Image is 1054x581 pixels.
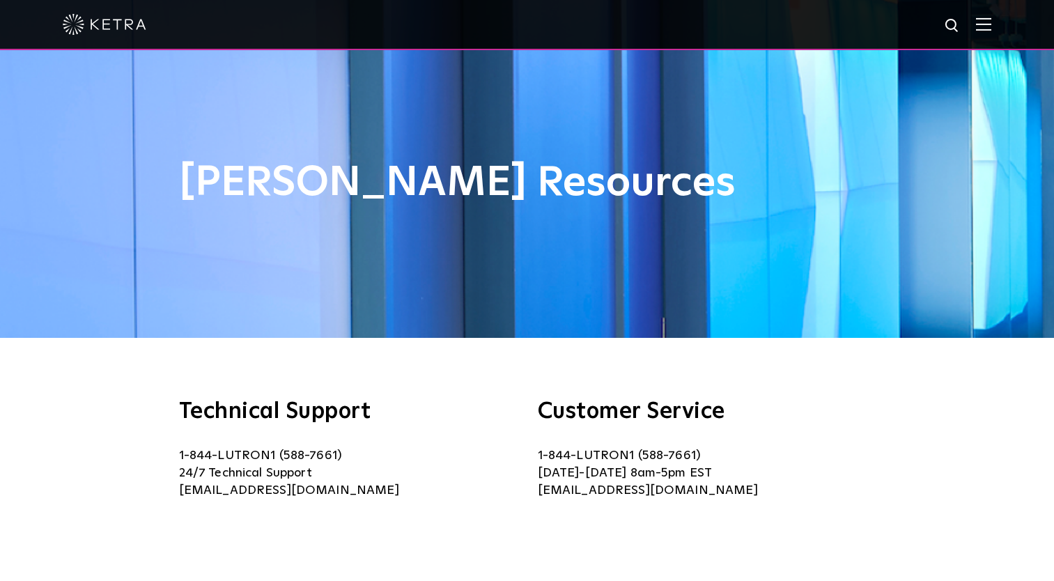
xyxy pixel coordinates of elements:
[63,14,146,35] img: ketra-logo-2019-white
[179,401,517,423] h3: Technical Support
[976,17,991,31] img: Hamburger%20Nav.svg
[538,447,876,499] p: 1-844-LUTRON1 (588-7661) [DATE]-[DATE] 8am-5pm EST [EMAIL_ADDRESS][DOMAIN_NAME]
[179,447,517,499] p: 1-844-LUTRON1 (588-7661) 24/7 Technical Support
[179,484,399,497] a: [EMAIL_ADDRESS][DOMAIN_NAME]
[944,17,961,35] img: search icon
[538,401,876,423] h3: Customer Service
[179,160,876,206] h1: [PERSON_NAME] Resources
